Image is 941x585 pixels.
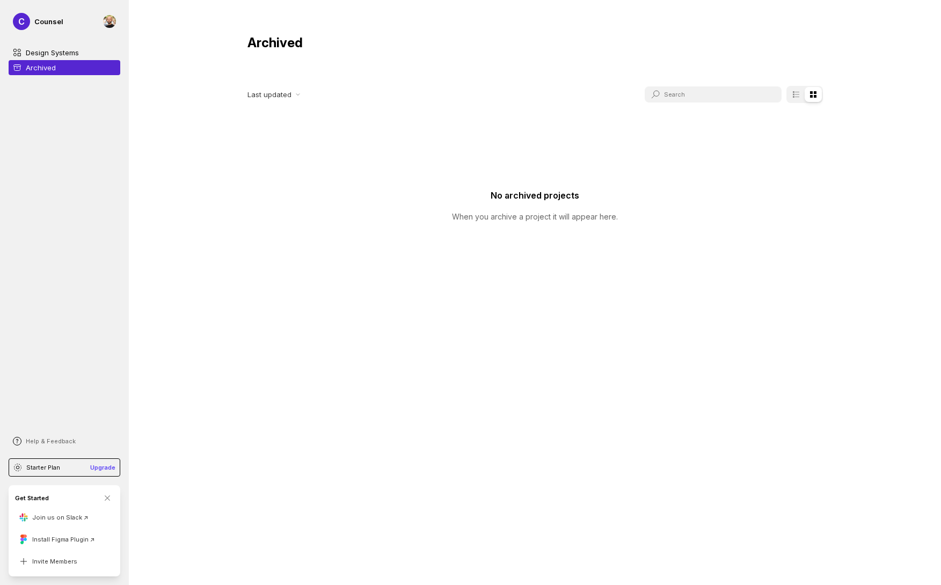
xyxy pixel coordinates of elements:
[247,89,296,100] p: Last updated
[34,16,63,27] p: Counsel
[9,60,120,75] a: Archived
[15,553,82,570] button: Invite Members
[26,62,56,73] p: Archived
[26,463,60,472] p: Starter Plan
[247,34,823,52] p: Archived
[90,463,115,472] p: Upgrade
[664,86,762,103] input: Search
[452,210,618,223] p: When you archive a project it will appear here.
[15,509,93,526] button: Join us on Slack ↗︎
[15,530,99,549] button: Install Figma Plugin ↗︎
[9,45,120,60] a: Design Systems
[26,47,79,58] p: Design Systems
[15,494,49,502] p: Get Started
[18,13,25,30] p: C
[491,189,579,202] p: No archived projects
[26,437,76,445] p: Help & Feedback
